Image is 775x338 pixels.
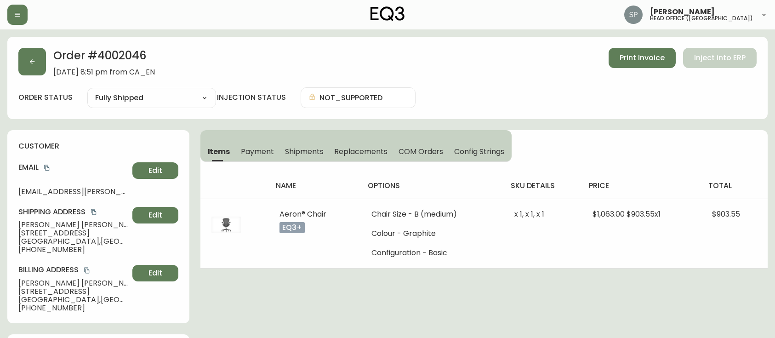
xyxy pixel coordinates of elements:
img: logo [370,6,405,21]
span: Edit [148,210,162,220]
h4: price [589,181,694,191]
span: $903.55 x 1 [627,209,661,219]
button: Edit [132,265,178,281]
h4: Email [18,162,129,172]
button: copy [89,207,98,217]
li: Configuration - Basic [371,249,492,257]
span: Items [208,147,230,156]
span: x 1, x 1, x 1 [514,209,544,219]
span: COM Orders [399,147,444,156]
span: Edit [148,268,162,278]
span: [GEOGRAPHIC_DATA] , [GEOGRAPHIC_DATA] , r2m 0j5 , CA [18,237,129,246]
p: eq3+ [279,222,305,233]
span: [STREET_ADDRESS] [18,287,129,296]
span: [PHONE_NUMBER] [18,246,129,254]
span: [STREET_ADDRESS] [18,229,129,237]
span: [DATE] 8:51 pm from CA_EN [53,68,155,76]
button: Print Invoice [609,48,676,68]
label: order status [18,92,73,103]
span: [PERSON_NAME] [650,8,715,16]
span: Replacements [334,147,387,156]
span: $1,063.00 [593,209,625,219]
img: 0cb179e7bf3690758a1aaa5f0aafa0b4 [624,6,643,24]
h4: sku details [511,181,574,191]
button: copy [82,266,91,275]
span: $903.55 [712,209,740,219]
span: Edit [148,166,162,176]
img: 3350-830-par_1--office-aeron-chair-basic-carbon-front-01.jpg-thumb.jpg [211,210,241,240]
h4: total [708,181,760,191]
h5: head office ([GEOGRAPHIC_DATA]) [650,16,753,21]
span: Shipments [285,147,324,156]
span: [EMAIL_ADDRESS][PERSON_NAME][DOMAIN_NAME] [18,188,129,196]
h4: Shipping Address [18,207,129,217]
li: Colour - Graphite [371,229,492,238]
span: Config Strings [454,147,504,156]
li: Chair Size - B (medium) [371,210,492,218]
span: [PERSON_NAME] [PERSON_NAME] [18,221,129,229]
button: Edit [132,207,178,223]
h4: name [276,181,353,191]
h4: options [368,181,496,191]
span: Print Invoice [620,53,665,63]
h4: injection status [217,92,286,103]
h4: customer [18,141,178,151]
span: [PERSON_NAME] [PERSON_NAME] [18,279,129,287]
h2: Order # 4002046 [53,48,155,68]
button: copy [42,163,51,172]
h4: Billing Address [18,265,129,275]
span: [GEOGRAPHIC_DATA] , [GEOGRAPHIC_DATA] , r2m 0j5 , CA [18,296,129,304]
span: [PHONE_NUMBER] [18,304,129,312]
span: Aeron® Chair [279,209,326,219]
span: Payment [241,147,274,156]
button: Edit [132,162,178,179]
